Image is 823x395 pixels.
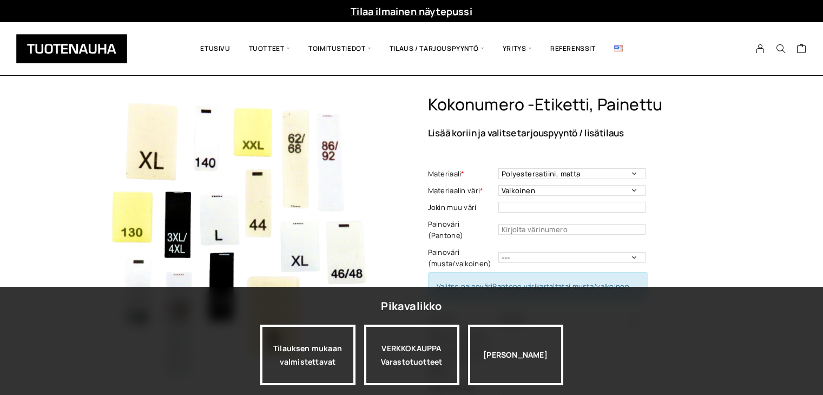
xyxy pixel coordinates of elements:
[260,325,355,385] a: Tilauksen mukaan valmistettavat
[492,281,562,291] a: Pantone värikartalta
[428,185,496,196] label: Materiaalin väri
[428,168,496,180] label: Materiaali
[95,95,382,381] img: 6e913548-c857-4c0a-8dff-1a991541da22
[191,30,239,67] a: Etusivu
[364,325,459,385] div: VERKKOKAUPPA Varastotuotteet
[428,247,496,269] label: Painoväri (musta/valkoinen)
[16,34,127,63] img: Tuotenauha Oy
[428,219,496,241] label: Painoväri (Pantone)
[428,202,496,213] label: Jokin muu väri
[468,325,563,385] div: [PERSON_NAME]
[364,325,459,385] a: VERKKOKAUPPAVarastotuotteet
[437,281,631,291] span: Valitse painoväri tai musta/valkoinen.
[771,44,791,54] button: Search
[541,30,605,67] a: Referenssit
[614,45,623,51] img: English
[750,44,771,54] a: My Account
[240,30,299,67] span: Tuotteet
[498,224,646,235] input: Kirjoita värinumero
[351,5,472,18] a: Tilaa ilmainen näytepussi
[428,95,728,115] h1: Kokonumero -etiketti, Painettu
[796,43,807,56] a: Cart
[380,30,493,67] span: Tilaus / Tarjouspyyntö
[381,297,442,316] div: Pikavalikko
[428,128,728,137] p: Lisää koriin ja valitse tarjouspyyntö / lisätilaus
[493,30,541,67] span: Yritys
[299,30,380,67] span: Toimitustiedot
